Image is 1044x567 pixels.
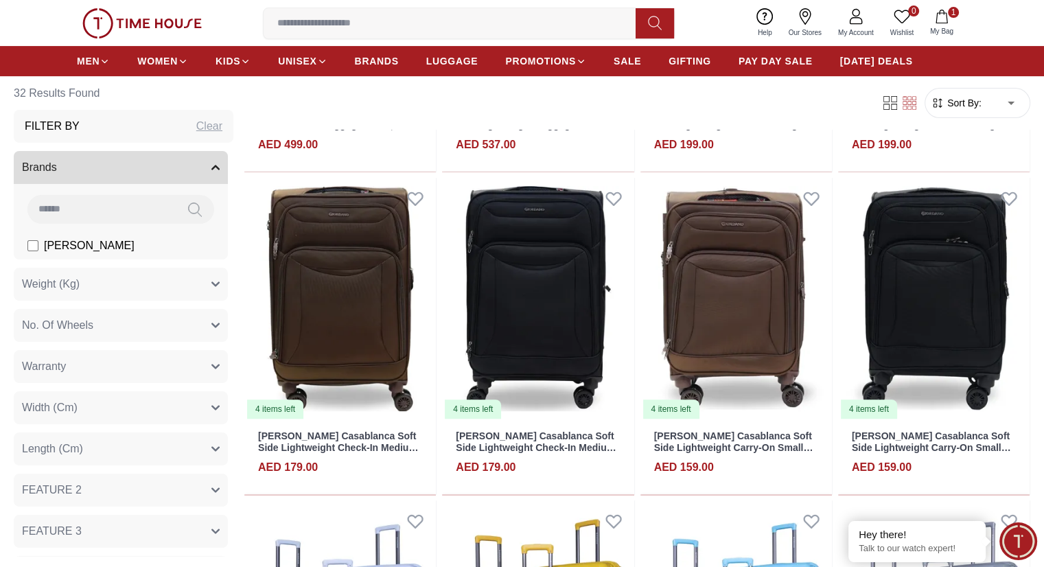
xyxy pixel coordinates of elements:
button: 1My Bag [922,7,962,39]
a: GIFTING [669,49,711,73]
span: Wishlist [885,27,919,38]
a: Our Stores [780,5,830,40]
img: ... [82,8,202,38]
span: FEATURE 3 [22,523,82,540]
span: WOMEN [137,54,178,68]
h4: AED 179.00 [258,459,318,476]
button: No. Of Wheels [14,309,228,342]
button: FEATURE 2 [14,474,228,507]
div: Clear [196,118,222,135]
span: 1 [948,7,959,18]
h4: AED 159.00 [654,459,714,476]
a: BRANDS [355,49,399,73]
span: No. Of Wheels [22,317,93,334]
span: [DATE] DEALS [840,54,913,68]
span: UNISEX [278,54,316,68]
img: Giordano Casablanca Soft Side Lightweight Check-In Medium Suitcase Brown 24Inch. GR2201.24.BRN [244,178,436,419]
img: Giordano Casablanca Soft Side Lightweight Check-In Medium Suitcase Black 24Inch. GR2201.24.BLK [442,178,634,419]
a: SALE [614,49,641,73]
a: [PERSON_NAME] Casablanca Soft Side Lightweight Carry-On Small Cabin Suitcase Black 20 Inch. GR220... [852,430,1011,476]
h3: Filter By [25,118,80,135]
span: Width (Cm) [22,400,78,416]
div: 4 items left [445,400,501,419]
h4: AED 499.00 [258,137,318,153]
a: WOMEN [137,49,188,73]
button: FEATURE 3 [14,515,228,548]
span: Our Stores [783,27,827,38]
a: PROMOTIONS [505,49,586,73]
a: KIDS [216,49,251,73]
span: KIDS [216,54,240,68]
a: Giordano Casablanca Soft Side Lightweight Check-In Medium Suitcase Black 24Inch. GR2201.24.BLK4 i... [442,178,634,419]
span: Warranty [22,358,66,375]
button: Width (Cm) [14,391,228,424]
button: Sort By: [931,96,982,110]
h6: 32 Results Found [14,77,233,110]
span: My Account [833,27,879,38]
span: Weight (Kg) [22,276,80,292]
a: 0Wishlist [882,5,922,40]
h4: AED 199.00 [654,137,714,153]
a: Giordano Casablanca Soft Side Lightweight Carry-On Small Cabin Suitcase Black 20 Inch. GR2201.20.... [838,178,1030,419]
span: PROMOTIONS [505,54,576,68]
a: MEN [77,49,110,73]
a: LUGGAGE [426,49,478,73]
a: PAY DAY SALE [739,49,813,73]
span: BRANDS [355,54,399,68]
button: Warranty [14,350,228,383]
h4: AED 159.00 [852,459,912,476]
a: [PERSON_NAME] Casablanca Soft Side Lightweight Check-In Large Suitcase Brown 28 Inch. GR2201.28.BRN [654,108,813,153]
a: [PERSON_NAME] Casablanca Soft Side Lightweight Check-In Medium Suitcase Brown 24Inch. GR2201.24.BRN [258,430,418,476]
a: Giordano Casablanca Soft Side Lightweight Check-In Medium Suitcase Brown 24Inch. GR2201.24.BRN4 i... [244,178,436,419]
div: 4 items left [643,400,699,419]
a: Help [750,5,780,40]
div: 4 items left [841,400,897,419]
span: Brands [22,159,57,176]
a: [DATE] DEALS [840,49,913,73]
span: FEATURE 2 [22,482,82,498]
button: Brands [14,151,228,184]
input: [PERSON_NAME] [27,240,38,251]
img: Giordano Casablanca Soft Side Lightweight Carry-On Small Cabin Suitcase Brown 20 Inch. GR2201.20.BRN [640,178,832,419]
span: My Bag [925,26,959,36]
a: [PERSON_NAME] Casablanca Soft Side Lightweight Check-In Large Suitcase Black 28 Inch. GR2201.28.BLK [852,108,1010,153]
p: Talk to our watch expert! [859,543,975,555]
button: Weight (Kg) [14,268,228,301]
a: [PERSON_NAME] Casablanca Soft Side Lightweight Carry-On Small Cabin Suitcase Brown 20 Inch. GR220... [654,430,813,476]
div: Hey there! [859,528,975,542]
span: Help [752,27,778,38]
h4: AED 199.00 [852,137,912,153]
a: [PERSON_NAME] Genius Wide Handle Cabin Luggage Black, USB Port Laptop Compartment Luggage. GR250.BLK [258,108,419,153]
span: Length (Cm) [22,441,83,457]
span: 0 [908,5,919,16]
button: Length (Cm) [14,432,228,465]
h4: AED 179.00 [456,459,515,476]
span: Sort By: [944,96,982,110]
span: LUGGAGE [426,54,478,68]
span: [PERSON_NAME] [44,238,135,254]
img: Giordano Casablanca Soft Side Lightweight Carry-On Small Cabin Suitcase Black 20 Inch. GR2201.20.BLK [838,178,1030,419]
div: 4 items left [247,400,303,419]
span: GIFTING [669,54,711,68]
span: SALE [614,54,641,68]
span: PAY DAY SALE [739,54,813,68]
a: Giordano Casablanca Soft Side Lightweight Carry-On Small Cabin Suitcase Brown 20 Inch. GR2201.20.... [640,178,832,419]
div: Chat Widget [999,522,1037,560]
a: UNISEX [278,49,327,73]
a: [PERSON_NAME] Casablanca Soft Side Lightweight Luggage Set Black, 3 Piece (20,24,28 INCH) GR2201.... [456,108,614,153]
a: [PERSON_NAME] Casablanca Soft Side Lightweight Check-In Medium Suitcase Black 24Inch. GR2201.24.BLK [456,430,616,476]
span: MEN [77,54,100,68]
h4: AED 537.00 [456,137,515,153]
